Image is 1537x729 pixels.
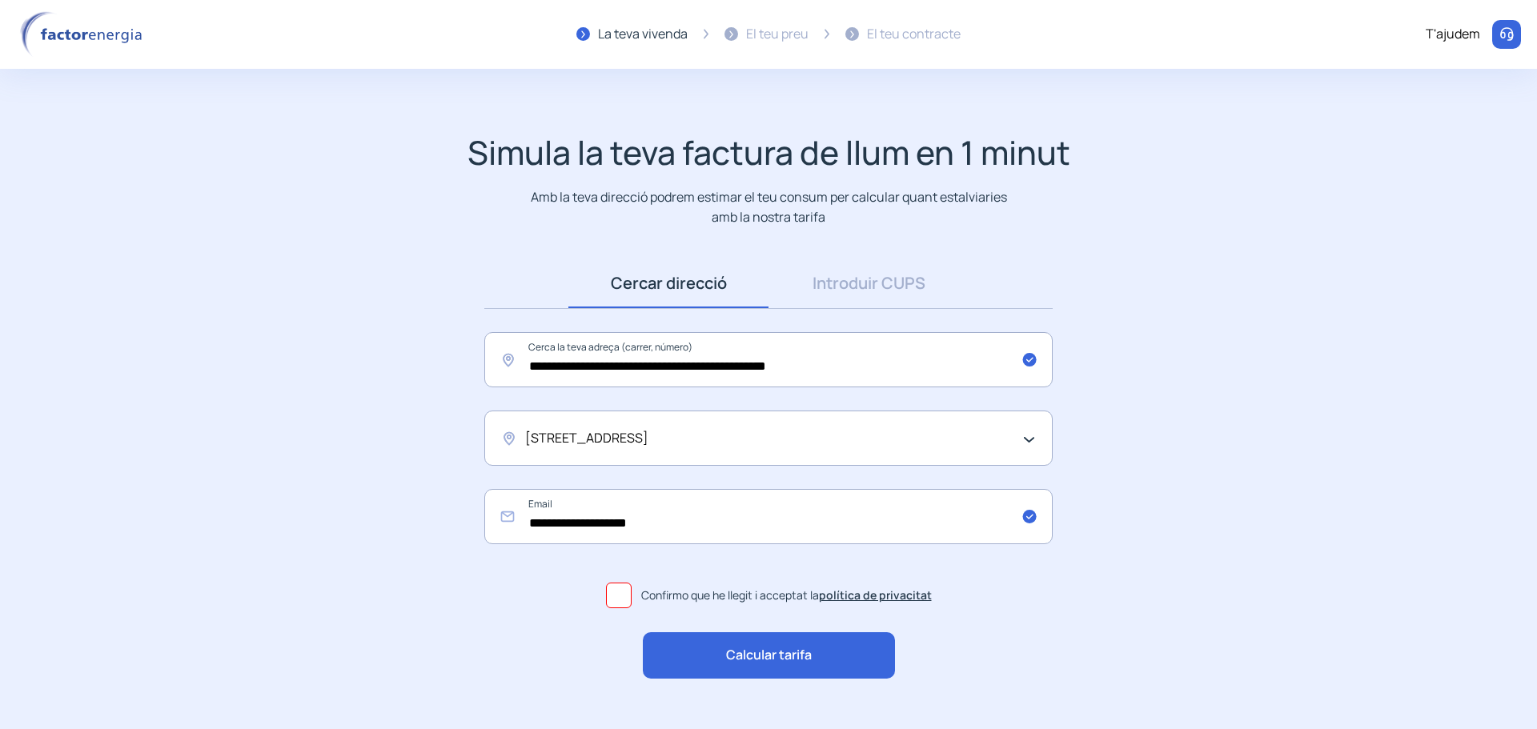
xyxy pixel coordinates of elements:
[525,428,648,449] span: [STREET_ADDRESS]
[468,133,1070,172] h1: Simula la teva factura de llum en 1 minut
[768,258,969,308] a: Introduir CUPS
[568,258,768,308] a: Cercar direcció
[746,24,809,45] div: El teu preu
[528,187,1010,226] p: Amb la teva direcció podrem estimar el teu consum per calcular quant estalviaries amb la nostra t...
[726,645,812,666] span: Calcular tarifa
[819,587,932,603] a: política de privacitat
[1499,26,1515,42] img: llamar
[598,24,688,45] div: La teva vivenda
[16,11,152,58] img: logo factor
[867,24,961,45] div: El teu contracte
[641,587,932,604] span: Confirmo que he llegit i acceptat la
[1426,24,1480,45] div: T'ajudem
